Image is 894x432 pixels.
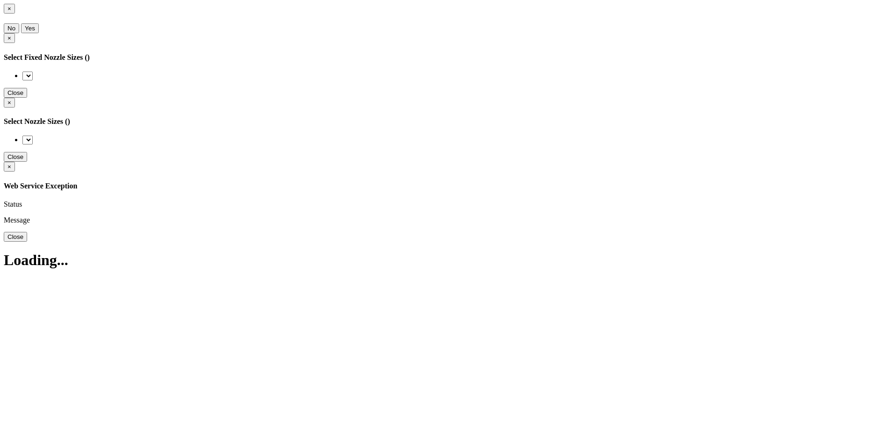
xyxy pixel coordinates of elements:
[4,216,30,224] label: Message
[4,117,883,126] h4: Select Nozzle Sizes ( )
[4,88,27,98] button: Close
[4,33,15,43] button: Close
[7,35,11,42] span: ×
[4,98,15,108] button: Close
[7,99,11,106] span: ×
[4,232,27,242] button: Close
[4,152,27,162] button: Close
[7,163,11,170] span: ×
[21,23,39,33] button: Yes
[4,4,15,14] button: Close
[4,200,22,208] label: Status
[4,162,15,172] button: Close
[4,23,19,33] button: No
[7,5,11,12] span: ×
[4,182,883,190] h4: Web Service Exception
[4,252,883,269] h1: Loading...
[4,53,883,62] h4: Select Fixed Nozzle Sizes ( )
